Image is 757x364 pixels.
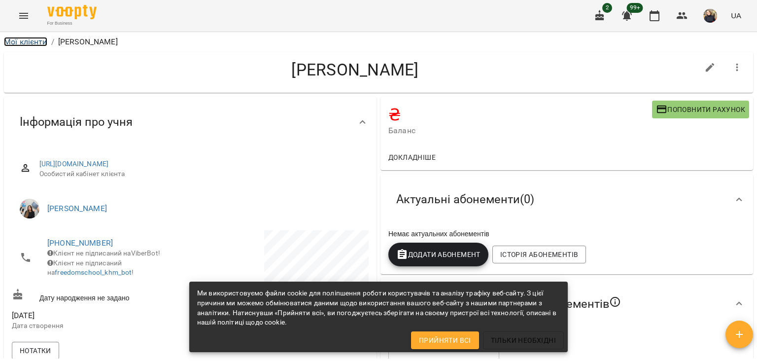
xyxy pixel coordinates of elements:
[47,249,160,257] span: Клієнт не підписаний на ViberBot!
[4,37,47,46] a: Мої клієнти
[727,6,745,25] button: UA
[12,60,698,80] h4: [PERSON_NAME]
[20,345,51,357] span: Нотатки
[386,227,747,241] div: Немає актуальних абонементів
[47,5,97,19] img: Voopty Logo
[731,10,741,21] span: UA
[51,36,54,48] li: /
[380,278,753,329] div: Налаштування доступних абонементів
[20,199,39,218] img: Марина Сергіівна Мордюк
[388,243,488,266] button: Додати Абонемент
[396,249,481,260] span: Додати Абонемент
[58,36,118,48] p: [PERSON_NAME]
[388,125,652,137] span: Баланс
[47,204,107,213] a: [PERSON_NAME]
[55,268,132,276] a: freedomschool_khm_bot
[419,334,471,346] span: Прийняти всі
[492,246,586,263] button: Історія абонементів
[12,310,188,322] span: [DATE]
[703,9,717,23] img: ad96a223c3aa0afd89c37e24d2e0bc2b.jpg
[656,104,745,115] span: Поповнити рахунок
[652,101,749,118] button: Поповнити рахунок
[20,114,133,130] span: Інформація про учня
[491,334,556,346] span: Тільки необхідні
[388,151,436,163] span: Докладніше
[47,259,134,277] span: Клієнт не підписаний на !
[47,238,113,248] a: [PHONE_NUMBER]
[483,331,564,349] button: Тільки необхідні
[39,160,109,168] a: [URL][DOMAIN_NAME]
[388,105,652,125] h4: ₴
[12,4,35,28] button: Menu
[602,3,612,13] span: 2
[609,296,621,308] svg: Якщо не обрано жодного, клієнт зможе побачити всі публічні абонементи
[411,331,479,349] button: Прийняти всі
[500,249,578,260] span: Історія абонементів
[380,174,753,225] div: Актуальні абонементи(0)
[12,342,59,360] button: Нотатки
[12,321,188,331] p: Дата створення
[4,97,377,147] div: Інформація про учня
[384,148,440,166] button: Докладніше
[10,287,190,305] div: Дату народження не задано
[627,3,643,13] span: 99+
[4,36,753,48] nav: breadcrumb
[197,285,560,331] div: Ми використовуємо файли cookie для поліпшення роботи користувачів та аналізу трафіку веб-сайту. З...
[39,169,361,179] span: Особистий кабінет клієнта
[47,20,97,27] span: For Business
[396,192,534,207] span: Актуальні абонементи ( 0 )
